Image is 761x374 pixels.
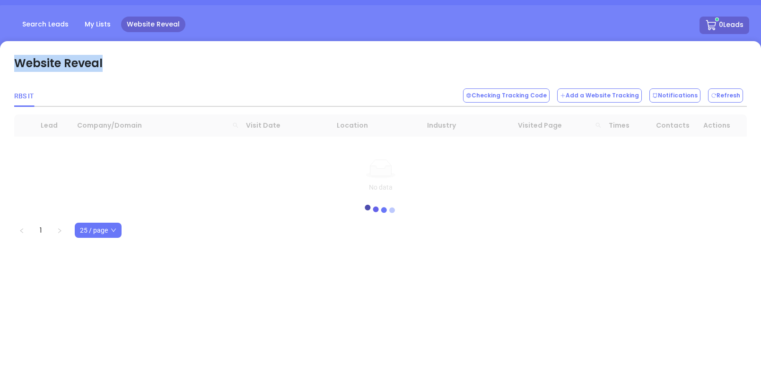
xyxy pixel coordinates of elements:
[649,88,700,103] button: Notifications
[52,223,67,238] button: right
[121,17,185,32] a: Website Reveal
[19,228,25,234] span: left
[463,88,550,103] button: Checking Tracking Code
[14,223,29,238] button: left
[557,88,642,103] button: Add a Website Tracking
[708,88,743,103] button: Refresh
[75,223,122,238] div: Page Size
[79,17,116,32] a: My Lists
[17,17,74,32] a: Search Leads
[57,228,62,234] span: right
[14,55,103,72] p: Website Reveal
[80,223,116,237] span: 25 / page
[52,223,67,238] li: Next Page
[14,91,34,101] div: RBS IT
[33,223,48,238] li: 1
[34,223,48,237] a: 1
[700,17,749,34] button: 0Leads
[14,223,29,238] li: Previous Page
